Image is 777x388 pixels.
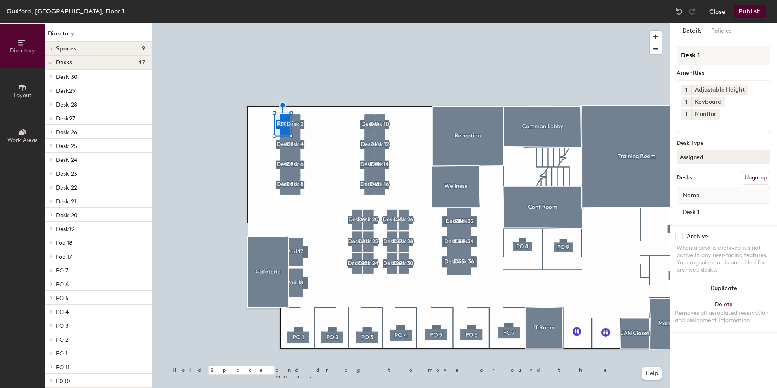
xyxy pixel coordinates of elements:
span: Desk 23 [56,170,77,177]
h1: Directory [45,29,152,42]
span: 1 [685,98,687,107]
button: Publish [734,5,766,18]
div: Guilford, [GEOGRAPHIC_DATA], Floor 1 [7,6,124,16]
span: 1 [685,110,687,119]
div: Archive [687,233,708,240]
span: PO 2 [56,336,69,343]
span: Pod 17 [56,253,72,260]
span: Desk 28 [56,101,77,108]
div: Keyboard [691,97,725,107]
span: Desk29 [56,87,76,94]
span: PO 1 [56,350,67,357]
span: Desk 26 [56,129,77,136]
span: Desk 24 [56,157,77,163]
span: 9 [142,46,145,52]
div: When a desk is archived it's not active in any user-facing features. Your organization is not bil... [677,244,770,274]
span: Desk 20 [56,212,78,219]
button: 1 [681,85,691,95]
span: Work Areas [7,137,37,144]
span: 47 [138,59,145,66]
span: Desk 21 [56,198,76,205]
span: Name [679,188,703,203]
span: PO 5 [56,295,69,302]
img: Redo [688,7,696,15]
span: Desk27 [56,115,75,122]
span: PO 6 [56,281,69,288]
button: Policies [706,23,736,39]
span: P0 10 [56,378,70,385]
span: Spaces [56,46,76,52]
span: Desk19 [56,226,74,233]
button: Ungroup [741,171,770,185]
input: Unnamed desk [679,206,768,218]
span: PO 4 [56,309,69,316]
span: 1 [685,86,687,94]
div: Amenities [677,70,770,76]
div: Desks [677,174,692,181]
span: PO 7 [56,267,68,274]
span: Desk 25 [56,143,77,150]
div: Removes all associated reservation and assignment information [675,310,772,324]
div: Desk Type [677,140,770,146]
span: Pod 18 [56,240,72,246]
div: Monitor [691,109,720,120]
button: Duplicate [670,280,777,296]
span: Desk 22 [56,184,77,191]
button: Close [709,5,725,18]
span: PO 11 [56,364,69,371]
span: Directory [10,47,35,54]
span: PO 3 [56,323,69,329]
button: Assigned [677,150,770,164]
span: Desks [56,59,72,66]
button: 1 [681,109,691,120]
span: Layout [13,92,32,99]
button: Details [677,23,706,39]
button: 1 [681,97,691,107]
button: DeleteRemoves all associated reservation and assignment information [670,296,777,332]
span: Desk 30 [56,74,78,81]
img: Undo [675,7,683,15]
div: Adjustable Height [691,85,748,95]
button: Help [642,367,662,380]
